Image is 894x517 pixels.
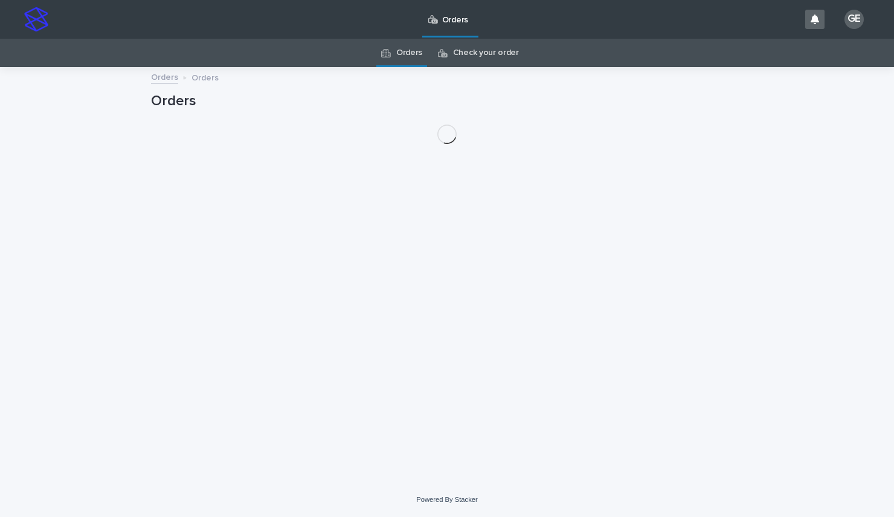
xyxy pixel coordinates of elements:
img: stacker-logo-s-only.png [24,7,48,31]
div: GE [844,10,864,29]
a: Check your order [453,39,519,67]
h1: Orders [151,93,743,110]
a: Orders [396,39,422,67]
a: Powered By Stacker [416,496,477,503]
a: Orders [151,70,178,83]
p: Orders [191,70,219,83]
